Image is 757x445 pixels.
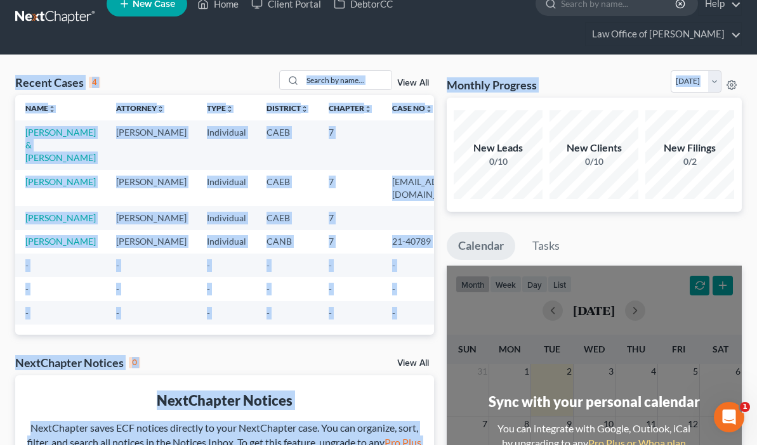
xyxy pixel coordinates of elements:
[106,120,197,169] td: [PERSON_NAME]
[489,392,700,411] div: Sync with your personal calendar
[301,105,308,113] i: unfold_more
[48,105,56,113] i: unfold_more
[116,103,164,113] a: Attorneyunfold_more
[329,103,372,113] a: Chapterunfold_more
[116,307,119,318] span: -
[25,307,29,318] span: -
[521,232,571,260] a: Tasks
[329,283,332,294] span: -
[267,260,270,271] span: -
[364,105,372,113] i: unfold_more
[645,141,734,155] div: New Filings
[303,71,392,89] input: Search by name...
[15,75,100,90] div: Recent Cases
[382,230,478,254] td: 21-40789
[25,212,96,223] a: [PERSON_NAME]
[319,206,382,229] td: 7
[116,260,119,271] span: -
[447,77,537,93] h3: Monthly Progress
[645,155,734,168] div: 0/2
[586,23,741,46] a: Law Office of [PERSON_NAME]
[382,170,478,206] td: [EMAIL_ADDRESS][DOMAIN_NAME]
[397,359,429,368] a: View All
[550,155,638,168] div: 0/10
[319,230,382,254] td: 7
[267,103,308,113] a: Districtunfold_more
[550,141,638,155] div: New Clients
[25,103,56,113] a: Nameunfold_more
[256,230,319,254] td: CANB
[129,357,140,368] div: 0
[267,307,270,318] span: -
[106,206,197,229] td: [PERSON_NAME]
[392,260,395,271] span: -
[392,283,395,294] span: -
[329,260,332,271] span: -
[329,307,332,318] span: -
[454,141,543,155] div: New Leads
[207,103,234,113] a: Typeunfold_more
[207,283,210,294] span: -
[447,232,515,260] a: Calendar
[256,120,319,169] td: CAEB
[740,402,750,412] span: 1
[267,283,270,294] span: -
[25,390,424,410] div: NextChapter Notices
[319,170,382,206] td: 7
[207,307,210,318] span: -
[89,77,100,88] div: 4
[392,103,433,113] a: Case Nounfold_more
[392,307,395,318] span: -
[226,105,234,113] i: unfold_more
[256,206,319,229] td: CAEB
[197,206,256,229] td: Individual
[157,105,164,113] i: unfold_more
[319,120,382,169] td: 7
[454,155,543,168] div: 0/10
[397,79,429,87] a: View All
[714,402,744,432] iframe: Intercom live chat
[106,230,197,254] td: [PERSON_NAME]
[25,127,96,163] a: [PERSON_NAME] & [PERSON_NAME]
[25,176,96,187] a: [PERSON_NAME]
[15,355,140,370] div: NextChapter Notices
[25,283,29,294] span: -
[25,236,96,247] a: [PERSON_NAME]
[425,105,433,113] i: unfold_more
[197,170,256,206] td: Individual
[207,260,210,271] span: -
[256,170,319,206] td: CAEB
[197,230,256,254] td: Individual
[106,170,197,206] td: [PERSON_NAME]
[197,120,256,169] td: Individual
[116,283,119,294] span: -
[25,260,29,271] span: -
